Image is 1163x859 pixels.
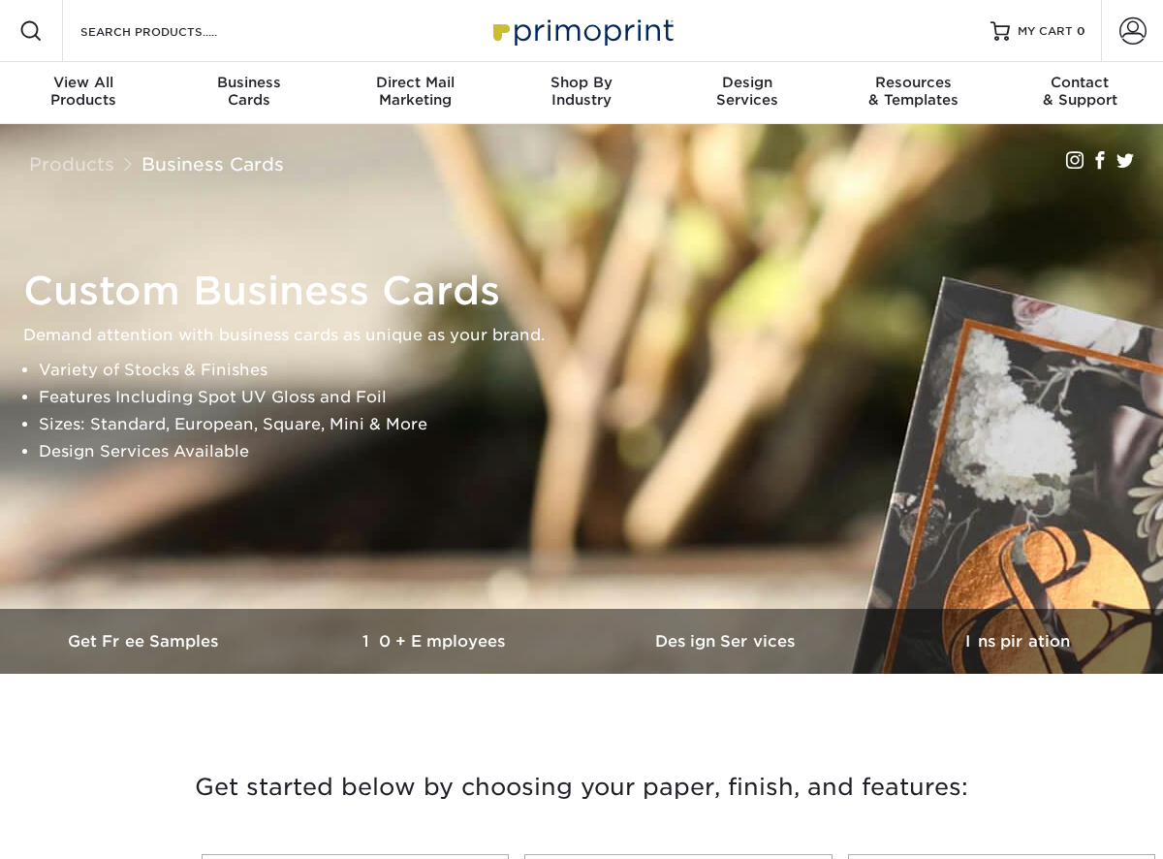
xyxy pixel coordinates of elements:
[166,74,331,91] span: Business
[1077,24,1085,38] span: 0
[166,74,331,109] div: Cards
[23,268,1157,314] h1: Custom Business Cards
[332,74,498,91] span: Direct Mail
[665,74,831,109] div: Services
[1018,23,1073,40] span: MY CART
[997,74,1163,109] div: & Support
[23,322,1157,349] p: Demand attention with business cards as unique as your brand.
[39,438,1157,465] li: Design Services Available
[831,62,996,124] a: Resources& Templates
[485,10,678,51] img: Primoprint
[15,744,1148,831] h3: Get started below by choosing your paper, finish, and features:
[332,62,498,124] a: Direct MailMarketing
[498,74,664,109] div: Industry
[872,632,1163,651] h3: Inspiration
[79,19,267,43] input: SEARCH PRODUCTS.....
[291,609,581,674] a: 10+ Employees
[997,74,1163,91] span: Contact
[997,62,1163,124] a: Contact& Support
[581,609,872,674] a: Design Services
[39,411,1157,438] li: Sizes: Standard, European, Square, Mini & More
[831,74,996,91] span: Resources
[39,384,1157,411] li: Features Including Spot UV Gloss and Foil
[141,153,284,175] a: Business Cards
[498,74,664,91] span: Shop By
[498,62,664,124] a: Shop ByIndustry
[831,74,996,109] div: & Templates
[39,357,1157,384] li: Variety of Stocks & Finishes
[332,74,498,109] div: Marketing
[29,153,114,175] a: Products
[581,632,872,651] h3: Design Services
[291,632,581,651] h3: 10+ Employees
[166,62,331,124] a: BusinessCards
[872,609,1163,674] a: Inspiration
[665,62,831,124] a: DesignServices
[665,74,831,91] span: Design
